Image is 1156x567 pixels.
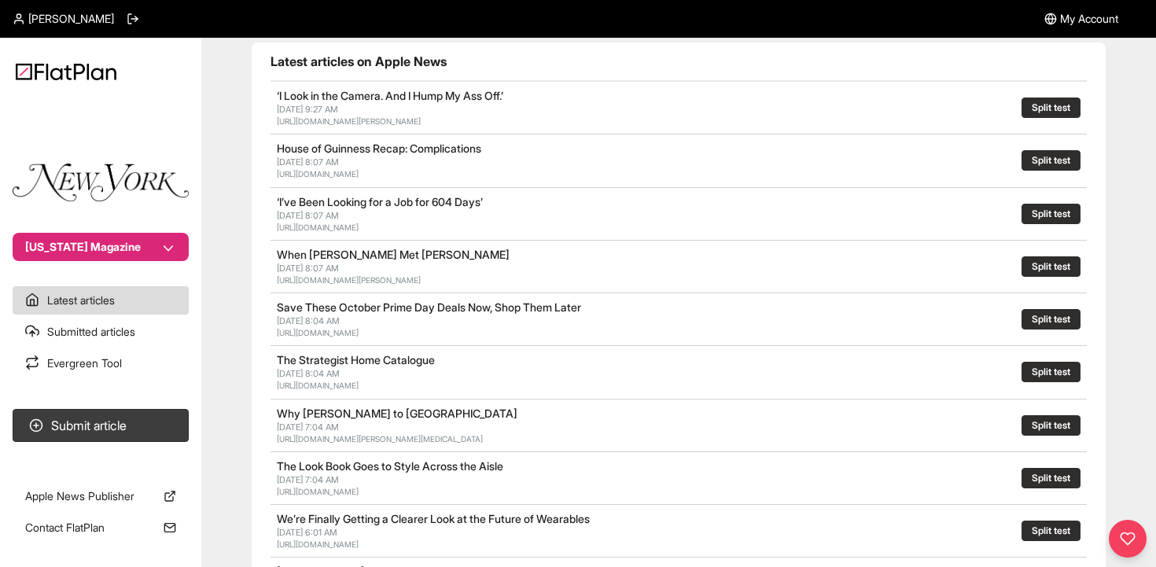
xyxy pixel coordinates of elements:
a: House of Guinness Recap: Complications [277,142,481,155]
span: My Account [1060,11,1118,27]
a: Submitted articles [13,318,189,346]
span: [DATE] 9:27 AM [277,104,338,115]
span: [DATE] 6:01 AM [277,527,337,538]
button: [US_STATE] Magazine [13,233,189,261]
a: [PERSON_NAME] [13,11,114,27]
span: [DATE] 8:07 AM [277,210,339,221]
a: Contact FlatPlan [13,514,189,542]
a: Apple News Publisher [13,482,189,510]
a: We’re Finally Getting a Clearer Look at the Future of Wearables [277,512,590,525]
button: Split test [1022,362,1081,382]
a: [URL][DOMAIN_NAME] [277,328,359,337]
span: [DATE] 7:04 AM [277,422,339,433]
a: [URL][DOMAIN_NAME] [277,381,359,390]
a: [URL][DOMAIN_NAME][PERSON_NAME] [277,275,421,285]
a: Latest articles [13,286,189,315]
span: [DATE] 7:04 AM [277,474,339,485]
a: Why [PERSON_NAME] to [GEOGRAPHIC_DATA] [277,407,517,420]
a: [URL][DOMAIN_NAME] [277,487,359,496]
button: Submit article [13,409,189,442]
span: [DATE] 8:07 AM [277,263,339,274]
h1: Latest articles on Apple News [271,52,1087,71]
a: [URL][DOMAIN_NAME] [277,223,359,232]
button: Split test [1022,521,1081,541]
a: [URL][DOMAIN_NAME][PERSON_NAME] [277,116,421,126]
button: Split test [1022,415,1081,436]
a: The Strategist Home Catalogue [277,353,435,366]
span: [DATE] 8:04 AM [277,368,340,379]
button: Split test [1022,204,1081,224]
a: When [PERSON_NAME] Met [PERSON_NAME] [277,248,510,261]
span: [PERSON_NAME] [28,11,114,27]
span: [DATE] 8:04 AM [277,315,340,326]
button: Split test [1022,309,1081,330]
button: Split test [1022,256,1081,277]
a: [URL][DOMAIN_NAME] [277,539,359,549]
img: Logo [16,63,116,80]
a: ‘I Look in the Camera. And I Hump My Ass Off.’ [277,89,503,102]
a: [URL][DOMAIN_NAME][PERSON_NAME][MEDICAL_DATA] [277,434,483,444]
img: Publication Logo [13,164,189,201]
span: [DATE] 8:07 AM [277,156,339,168]
button: Split test [1022,98,1081,118]
a: ‘I’ve Been Looking for a Job for 604 Days’ [277,195,483,208]
a: The Look Book Goes to Style Across the Aisle [277,459,503,473]
a: [URL][DOMAIN_NAME] [277,169,359,179]
a: Save These October Prime Day Deals Now, Shop Them Later [277,300,581,314]
a: Evergreen Tool [13,349,189,377]
button: Split test [1022,468,1081,488]
button: Split test [1022,150,1081,171]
